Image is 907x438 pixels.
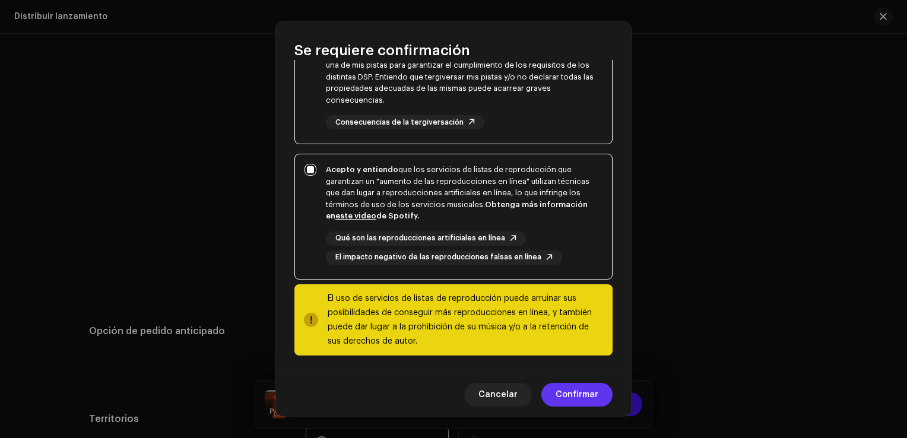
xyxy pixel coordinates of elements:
[326,201,588,220] strong: Obtenga más información en de Spotify.
[294,154,613,280] p-togglebutton: Acepto y entiendoque los servicios de listas de reproducción que garantizan un "aumento de las re...
[294,41,470,60] span: Se requiere confirmación
[326,164,602,222] div: que los servicios de listas de reproducción que garantizan un "aumento de las reproducciones en l...
[335,212,376,220] a: este video
[556,383,598,407] span: Confirmar
[478,383,518,407] span: Cancelar
[335,119,464,126] span: Consecuencias de la tergiversación
[326,166,398,173] strong: Acepto y entiendo
[541,383,613,407] button: Confirmar
[294,38,613,145] p-togglebutton: Confirmo que indiqué con veracidadel origen y las propiedades de cada una de mis pistas para gara...
[464,383,532,407] button: Cancelar
[326,48,602,106] div: el origen y las propiedades de cada una de mis pistas para garantizar el cumplimiento de los requ...
[328,291,603,348] div: El uso de servicios de listas de reproducción puede arruinar sus posibilidades de conseguir más r...
[335,253,541,261] span: El impacto negativo de las reproducciones falsas en línea
[335,234,505,242] span: Qué son las reproducciones artificiales en línea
